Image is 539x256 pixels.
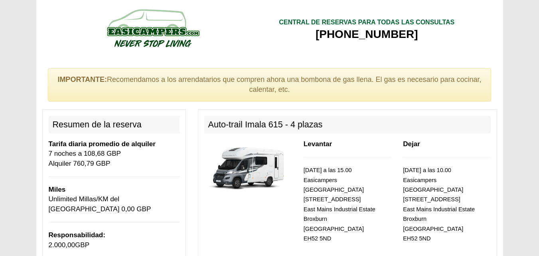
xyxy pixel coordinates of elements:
font: Easicampers [GEOGRAPHIC_DATA] [403,177,463,193]
font: [DATE] a las 10.00 [403,167,451,173]
font: East Mains Industrial Estate [304,206,375,212]
img: campers-checkout-logo.png [77,6,229,50]
font: [DATE] a las 15.00 [304,167,352,173]
font: GBP [75,241,89,249]
font: Easicampers [GEOGRAPHIC_DATA] [304,177,364,193]
font: East Mains Industrial Estate [403,206,475,212]
font: Dejar [403,140,420,148]
font: Responsabilidad: [49,231,105,239]
font: CENTRAL DE RESERVAS PARA TODAS LAS CONSULTAS [279,19,454,26]
font: Broxburn [304,216,327,222]
font: 2.000,00 [49,241,75,249]
font: [GEOGRAPHIC_DATA] [403,226,463,232]
font: [GEOGRAPHIC_DATA] [304,226,364,232]
font: Miles [49,186,66,193]
font: Alquiler 760,79 GBP [49,160,111,167]
font: Tarifa diaria promedio de alquiler [49,140,156,148]
font: IMPORTANTE: [57,75,107,83]
font: [STREET_ADDRESS] [403,196,460,202]
font: Resumen de la reserva [53,119,142,129]
font: Unlimited Millas/KM del [GEOGRAPHIC_DATA] 0,00 GBP [49,195,151,212]
font: Levantar [304,140,332,148]
font: 7 noches a 108,68 GBP [49,150,121,157]
font: Recomendamos a los arrendatarios que compren ahora una bombona de gas llena. El gas es necesario ... [107,75,482,94]
font: [PHONE_NUMBER] [316,28,418,40]
font: [STREET_ADDRESS] [304,196,361,202]
img: 344.jpg [204,139,292,196]
font: Broxburn [403,216,426,222]
font: Auto-trail Imala 615 - 4 plazas [208,119,323,129]
font: EH52 5ND [304,235,331,242]
font: EH52 5ND [403,235,430,242]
